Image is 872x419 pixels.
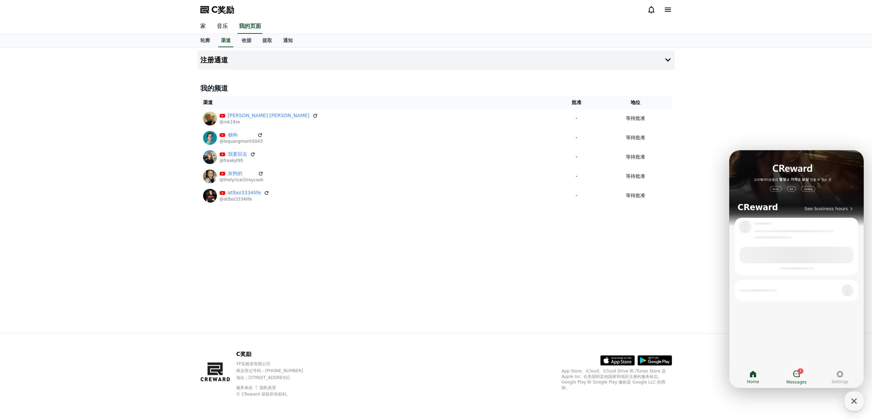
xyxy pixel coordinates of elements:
[220,120,240,124] font: @rok19ze
[217,23,228,29] font: 音乐
[236,385,253,390] font: 服务条款
[260,385,276,390] a: 隐私政策
[220,197,252,202] font: @atlboi3334life
[626,173,645,179] font: 等待批准
[278,34,298,47] a: 通知
[575,115,577,121] font: -
[198,50,675,70] button: 注册通道
[220,158,243,163] font: @freakyt95
[228,170,255,177] a: 灰狗的
[626,115,645,121] font: 等待批准
[211,5,234,14] font: C奖励
[239,23,261,29] font: 我的页面
[257,34,278,47] a: 提取
[218,34,233,47] a: 渠道
[211,19,233,34] a: 音乐
[575,135,577,140] font: -
[562,369,666,390] font: App Store、iCloud、iCloud Drive 和 iTunes Store 是 Apple Inc. 在美国和其他国家和地区注册的服务标志。Google Play 和 Google...
[236,34,257,47] a: 收据
[203,131,217,145] img: 杨钩
[200,4,234,15] a: C奖励
[238,19,262,34] a: 我的页面
[236,385,258,390] a: 服务条款
[236,392,290,397] font: © CReward 保留所有权利。
[572,100,581,105] font: 批准
[221,38,231,43] font: 渠道
[228,112,310,119] a: [PERSON_NAME]·[PERSON_NAME]
[626,193,645,198] font: 等待批准
[262,38,272,43] font: 提取
[631,100,640,105] font: 地位
[203,189,217,203] img: atlboi3334life
[729,150,864,388] iframe: Channel chat
[228,151,247,158] a: 我要回去
[228,151,247,157] font: 我要回去
[575,154,577,160] font: -
[228,171,242,176] font: 灰狗的
[575,193,577,198] font: -
[228,113,310,118] font: [PERSON_NAME]·[PERSON_NAME]
[203,150,217,164] img: 我要回去
[203,112,217,125] img: 布莱克·赫尔
[228,132,238,137] font: 杨钩
[236,351,251,357] font: C奖励
[200,23,206,29] font: 家
[220,139,263,144] font: @lequangmanh5043
[575,173,577,179] font: -
[626,135,645,140] font: 等待批准
[626,154,645,160] font: 等待批准
[200,56,228,64] font: 注册通道
[203,100,213,105] font: 渠道
[236,368,303,373] font: 商业登记号码：[PHONE_NUMBER]
[236,375,290,380] font: 地址 : [STREET_ADDRESS]
[195,19,211,34] a: 家
[228,189,261,196] a: atlboi3334life
[283,38,293,43] font: 通知
[200,38,210,43] font: 轮廓
[200,84,228,92] font: 我的频道
[228,131,254,139] a: 杨钩
[203,170,217,183] img: 灰狗的
[236,361,270,366] font: YP实验室有限公司
[228,190,261,195] font: atlboi3334life
[195,34,216,47] a: 轮廓
[242,38,251,43] font: 收据
[220,177,263,182] font: @thelyrical1troycook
